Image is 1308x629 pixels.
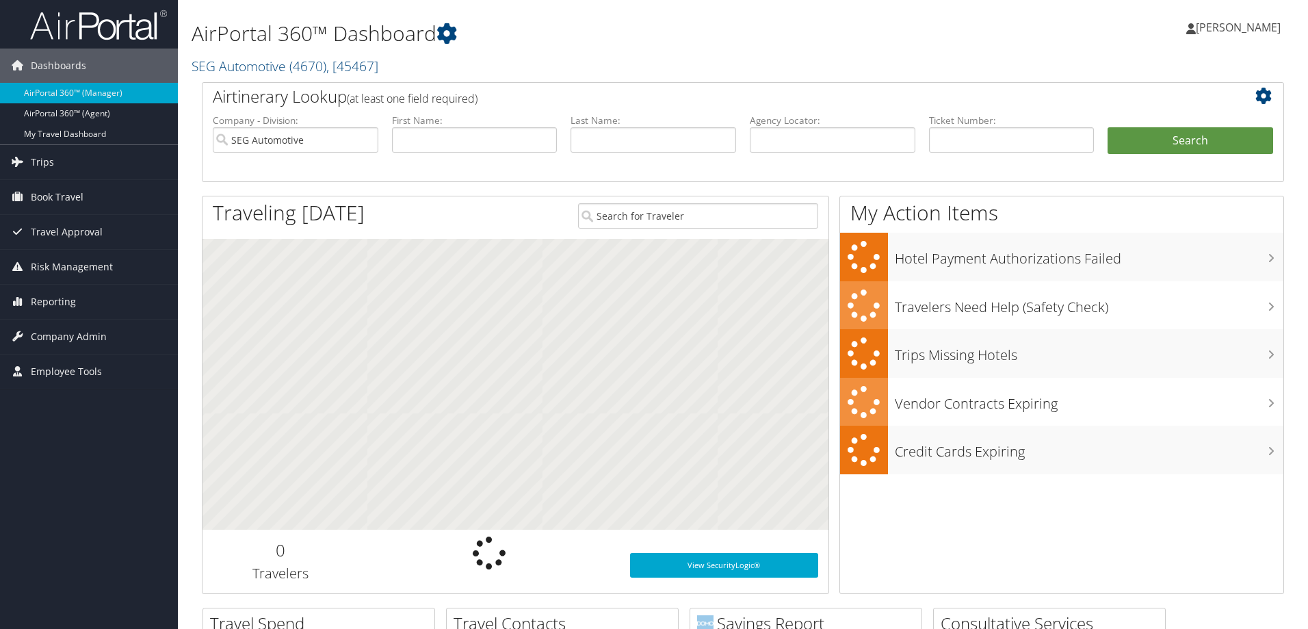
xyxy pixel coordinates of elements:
span: ( 4670 ) [289,57,326,75]
span: Book Travel [31,180,83,214]
span: [PERSON_NAME] [1196,20,1281,35]
label: Company - Division: [213,114,378,127]
span: Trips [31,145,54,179]
h3: Travelers Need Help (Safety Check) [895,291,1283,317]
a: Credit Cards Expiring [840,426,1283,474]
a: Vendor Contracts Expiring [840,378,1283,426]
h2: Airtinerary Lookup [213,85,1183,108]
h3: Credit Cards Expiring [895,435,1283,461]
span: Reporting [31,285,76,319]
input: Search for Traveler [578,203,818,229]
span: Risk Management [31,250,113,284]
a: SEG Automotive [192,57,378,75]
h3: Vendor Contracts Expiring [895,387,1283,413]
h1: My Action Items [840,198,1283,227]
span: Company Admin [31,320,107,354]
span: Employee Tools [31,355,102,389]
h3: Trips Missing Hotels [895,339,1283,365]
button: Search [1108,127,1273,155]
a: Hotel Payment Authorizations Failed [840,233,1283,281]
span: (at least one field required) [347,91,478,106]
span: Dashboards [31,49,86,83]
img: airportal-logo.png [30,9,167,41]
label: First Name: [392,114,558,127]
h1: Traveling [DATE] [213,198,365,227]
h3: Travelers [213,564,349,583]
span: Travel Approval [31,215,103,249]
h3: Hotel Payment Authorizations Failed [895,242,1283,268]
a: [PERSON_NAME] [1186,7,1294,48]
h2: 0 [213,539,349,562]
h1: AirPortal 360™ Dashboard [192,19,927,48]
a: View SecurityLogic® [630,553,818,578]
span: , [ 45467 ] [326,57,378,75]
a: Trips Missing Hotels [840,329,1283,378]
label: Last Name: [571,114,736,127]
a: Travelers Need Help (Safety Check) [840,281,1283,330]
label: Ticket Number: [929,114,1095,127]
label: Agency Locator: [750,114,915,127]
